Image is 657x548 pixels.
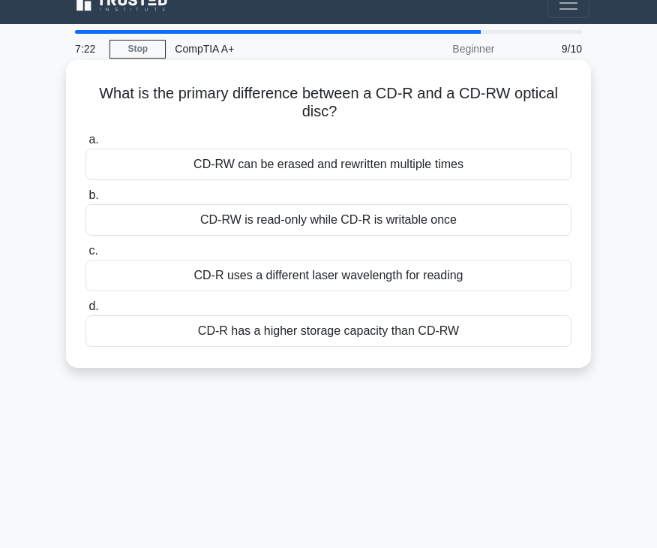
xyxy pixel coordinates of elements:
div: 9/10 [503,34,591,64]
div: 7:22 [66,34,109,64]
span: d. [88,300,98,312]
div: CD-R uses a different laser wavelength for reading [85,260,571,291]
span: a. [88,133,98,146]
h5: What is the primary difference between a CD-R and a CD-RW optical disc? [84,84,573,122]
span: c. [88,244,97,257]
div: CD-R has a higher storage capacity than CD-RW [85,315,571,347]
span: b. [88,188,98,201]
a: Stop [109,40,166,59]
div: CD-RW can be erased and rewritten multiple times [85,149,571,180]
div: CompTIA A+ [166,34,372,64]
div: Beginner [372,34,503,64]
div: CD-RW is read-only while CD-R is writable once [85,204,571,236]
